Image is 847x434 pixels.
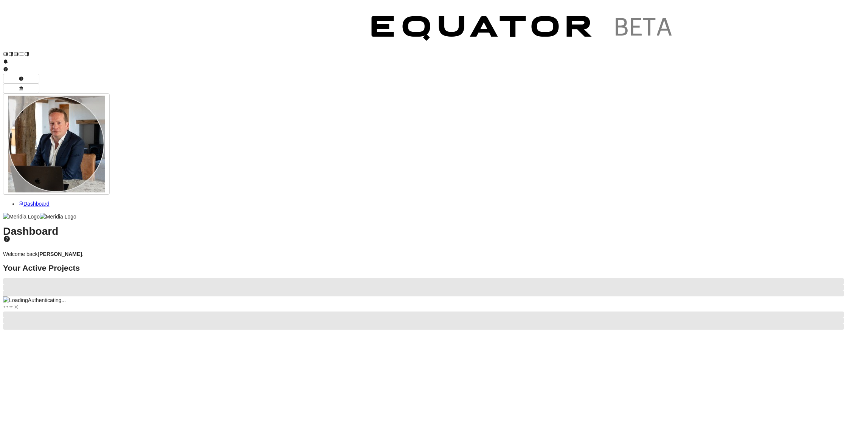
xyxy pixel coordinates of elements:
[38,251,82,257] strong: [PERSON_NAME]
[28,297,66,303] span: Authenticating...
[3,250,844,258] p: Welcome back .
[29,3,358,57] img: Customer Logo
[3,296,28,304] img: Loading
[3,264,844,272] h2: Your Active Projects
[8,96,105,192] img: Profile Icon
[3,213,40,220] img: Meridia Logo
[358,3,687,57] img: Customer Logo
[18,201,50,207] a: Dashboard
[23,201,50,207] span: Dashboard
[40,213,76,220] img: Meridia Logo
[3,228,844,243] h1: Dashboard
